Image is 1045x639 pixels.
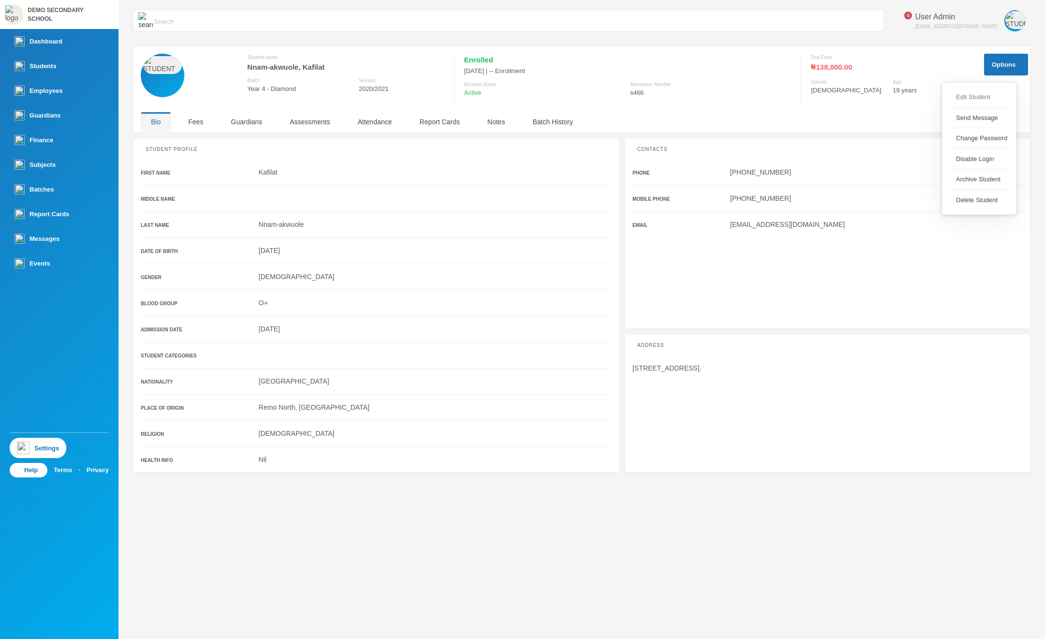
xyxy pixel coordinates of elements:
div: Subjects [15,160,56,170]
div: Year 4 - Diamond [247,84,352,94]
button: Change Password [950,130,1008,147]
div: Bio [141,112,171,133]
button: Disable Login [950,150,995,168]
button: Archive Student [950,171,1001,188]
div: [DATE] | -- Enrollment [464,66,791,76]
button: Options [984,54,1028,75]
div: Batches [15,184,54,194]
button: Edit [785,55,791,66]
div: Notes [477,112,515,133]
div: Employees [15,86,63,96]
span: Nil [259,456,267,463]
div: Due Fees [811,54,970,61]
div: [EMAIL_ADDRESS][DOMAIN_NAME] [915,23,997,30]
div: Report Cards [15,209,69,219]
span: MIDDLE NAME [141,196,175,202]
span: Nnam-akwuole [259,221,304,228]
div: Gender [811,78,888,86]
span: Active [464,88,481,98]
img: STUDENT [143,56,182,74]
a: Privacy [87,465,109,475]
span: [PHONE_NUMBER] [730,194,791,202]
span: STUDENT CATEGORIES [141,353,196,358]
span: Kafilat [259,168,278,176]
div: · [78,465,80,475]
div: ₦138,000.00 [811,61,970,74]
img: logo [5,5,22,23]
span: [GEOGRAPHIC_DATA] [259,377,329,385]
a: Settings [10,438,66,458]
div: Fees [178,112,213,133]
a: Terms [54,465,72,475]
div: Nnam-akwuole, Kafilat [247,61,444,74]
span: [DEMOGRAPHIC_DATA] [259,430,335,437]
div: s466 [630,88,791,98]
span: [DEMOGRAPHIC_DATA] [259,273,335,281]
div: Guardians [221,112,272,133]
div: Attendance [347,112,402,133]
div: [DEMOGRAPHIC_DATA] [811,86,888,95]
div: [STREET_ADDRESS]. [625,334,1030,473]
span: [EMAIL_ADDRESS][DOMAIN_NAME] [730,221,845,228]
a: Help [10,463,47,477]
div: Session [359,77,445,84]
div: Events [15,258,50,268]
div: 19 years [893,86,970,95]
div: Guardians [15,110,60,120]
img: STUDENT [1005,11,1037,29]
div: Admission Number [630,81,791,88]
span: Enrolled [464,54,493,66]
div: Dashboard [15,36,62,46]
div: Finance [15,135,53,145]
div: Assessments [280,112,340,133]
div: Report Cards [409,112,470,133]
span: O+ [259,299,268,307]
button: Edit Student [950,89,991,106]
div: Batch [247,77,352,84]
div: Batch History [522,112,583,133]
div: Account Status [464,81,625,88]
button: Delete Student [950,192,999,209]
div: Address [632,342,1023,349]
span: Remo North, [GEOGRAPHIC_DATA] [259,403,370,411]
button: Send Message [950,109,999,127]
div: Student Profile [141,146,612,153]
span: 4 [904,12,912,19]
div: User Admin [915,11,997,23]
div: Student name [247,54,444,61]
div: DEMO SECONDARY SCHOOL [28,6,104,23]
span: [PHONE_NUMBER] [730,168,791,176]
div: Age [893,78,970,86]
input: Search [153,10,879,32]
img: search [138,12,153,30]
span: [DATE] [259,247,280,254]
div: Messages [15,234,60,244]
div: Contacts [632,146,1023,153]
div: Students [15,61,57,71]
span: [DATE] [259,325,280,333]
div: 2020/2021 [359,84,445,94]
